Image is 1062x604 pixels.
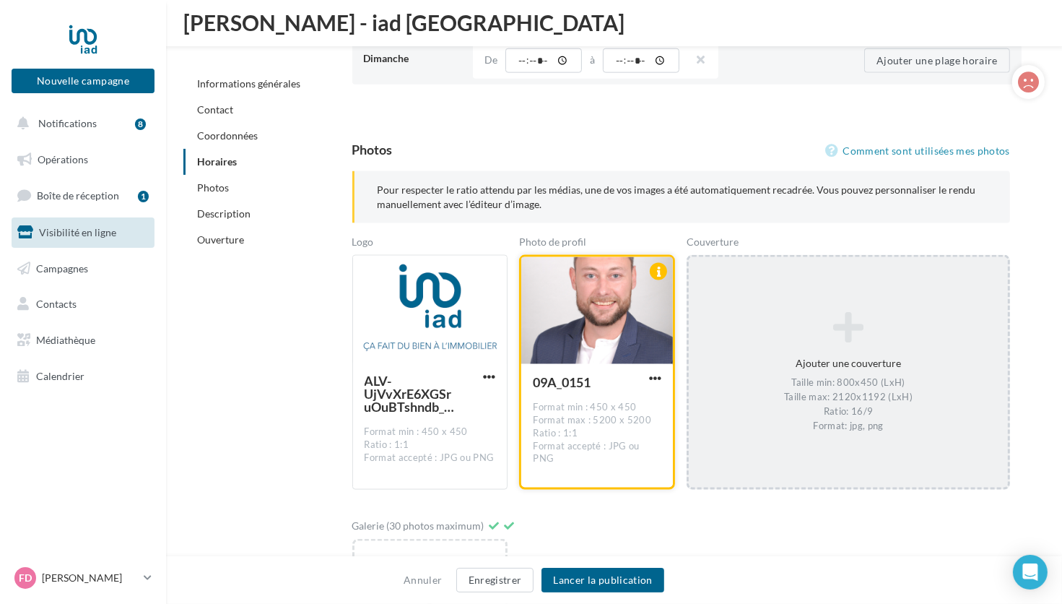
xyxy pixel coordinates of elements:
[183,12,624,33] span: [PERSON_NAME] - iad [GEOGRAPHIC_DATA]
[9,325,157,355] a: Médiathèque
[38,117,97,129] span: Notifications
[352,143,393,156] div: Photos
[541,568,663,592] button: Lancer la publication
[9,108,152,139] button: Notifications 8
[378,183,988,212] p: Pour respecter le ratio attendu par les médias, une de vos images a été automatiquement recadrée....
[135,118,146,130] div: 8
[12,69,154,93] button: Nouvelle campagne
[36,298,77,310] span: Contacts
[9,361,157,392] a: Calendrier
[864,48,1010,73] button: Ajouter une plage horaire
[197,129,258,142] a: Coordonnées
[365,439,496,452] div: Ratio : 1:1
[398,571,448,589] button: Annuler
[9,254,157,284] a: Campagnes
[825,142,1010,160] a: Comment sont utilisées mes photos
[484,55,497,65] label: De
[365,426,496,439] div: Format min : 450 x 450
[42,571,138,585] p: [PERSON_NAME]
[38,153,88,165] span: Opérations
[1013,555,1048,590] div: Open Intercom Messenger
[352,235,508,255] div: Logo
[197,103,233,116] a: Contact
[197,207,251,220] a: Description
[9,217,157,248] a: Visibilité en ligne
[36,334,95,346] span: Médiathèque
[365,452,496,465] div: Format accepté : JPG ou PNG
[39,226,116,238] span: Visibilité en ligne
[533,414,661,427] div: Format max : 5200 x 5200
[36,370,84,382] span: Calendrier
[36,262,88,274] span: Campagnes
[197,233,244,246] a: Ouverture
[533,427,661,440] div: Ratio : 1:1
[533,401,661,414] div: Format min : 450 x 450
[197,77,300,90] a: Informations générales
[9,180,157,211] a: Boîte de réception1
[687,235,1010,255] div: Couverture
[12,564,154,592] a: Fd [PERSON_NAME]
[533,376,622,389] div: 09A_0151
[197,181,229,194] a: Photos
[365,374,456,413] span: ALV-UjVvXrE6XGSruOuBTshndb_swPky6oligseo01JfQalfJUD_bZg
[19,571,32,585] span: Fd
[197,155,237,168] a: Horaires
[456,568,534,592] button: Enregistrer
[352,519,484,539] div: Galerie (30 photos maximum)
[519,235,675,255] div: Photo de profil
[590,55,595,65] label: à
[138,191,149,202] div: 1
[533,440,661,466] div: Format accepté : JPG ou PNG
[37,189,119,202] span: Boîte de réception
[9,144,157,175] a: Opérations
[9,289,157,319] a: Contacts
[364,46,462,72] div: Dimanche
